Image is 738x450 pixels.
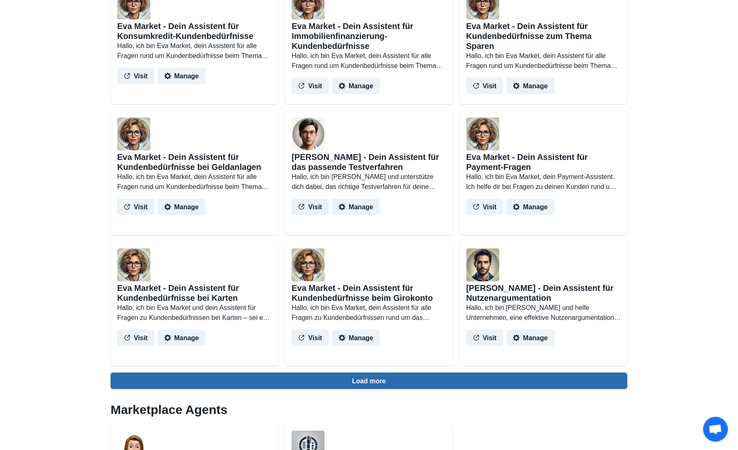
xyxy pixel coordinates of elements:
button: Manage [506,329,555,346]
h2: Eva Market - Dein Assistent für Immobilienfinanzierung-Kundenbedürfnisse [292,21,446,51]
button: Load more [111,373,627,389]
button: Visit [466,77,504,94]
button: Manage [332,77,380,94]
h2: [PERSON_NAME] - Dein Assistent für Nutzenargumentation [466,283,621,303]
img: user%2F1575%2F784a6163-d566-45b4-9b54-0f03bf61b678 [292,248,325,281]
h2: Eva Market - Dein Assistent für Kundenbedürfnisse zum Thema Sparen [466,21,621,51]
button: Manage [506,198,555,215]
p: Hallo, ich bin Eva Market, dein Assistent für alle Fragen rund um Kundenbedürfnisse beim Thema Sp... [466,51,621,71]
p: Hallo, ich bin Eva Market, dein Assistent für alle Fragen rund um Kundenbedürfnisse beim Thema Ko... [117,41,272,61]
p: Hallo, ich bin Eva Market, dein Assistent für alle Fragen rund um Kundenbedürfnisse beim Thema Ge... [117,172,272,192]
h2: Eva Market - Dein Assistent für Konsumkredit-Kundenbedürfnisse [117,21,272,41]
a: Chat öffnen [703,417,728,442]
button: Manage [158,198,206,215]
p: Hallo, ich bin Eva Market, dein Assistent für alle Fragen rund um Kundenbedürfnisse beim Thema Im... [292,51,446,71]
button: Manage [158,68,206,84]
button: Manage [332,329,380,346]
button: Manage [332,198,380,215]
button: Visit [292,198,329,215]
button: Manage [506,77,555,94]
img: user%2F1575%2F389a53af-c851-458c-a478-810dac4d5e97 [466,248,499,281]
img: user%2F1575%2Fa9836215-7163-4034-aecf-c5a254d298e8 [466,117,499,150]
img: user%2F1575%2F3461fb5c-cb23-4b43-89d9-282db84927fe [117,117,150,150]
button: Visit [466,329,504,346]
button: Manage [158,329,206,346]
p: Hallo, ich bin [PERSON_NAME] und unterstütze dich dabei, das richtige Testverfahren für deine For... [292,172,446,192]
button: Visit [292,329,329,346]
h2: [PERSON_NAME] - Dein Assistent für das passende Testverfahren [292,152,446,172]
p: Hallo, ich bin [PERSON_NAME] und helfe Unternehmen, eine effektive Nutzenargumentation für ihr Pr... [466,303,621,323]
button: Visit [466,198,504,215]
h2: Eva Market - Dein Assistent für Kundenbedürfnisse bei Geldanlagen [117,152,272,172]
button: Visit [117,198,154,215]
p: Hallo, ich bin Eva Market und dein Assistent für Fragen zu Kundenbedürfnissen bei Karten – sei es... [117,303,272,323]
button: Visit [117,329,154,346]
img: user%2F1575%2F250ac479-f93f-4617-8da0-287fe9b160c5 [117,248,150,281]
img: user%2F1575%2F05226a14-43c1-4331-bee8-d14a05b55007 [292,117,325,150]
h2: Eva Market - Dein Assistent für Kundenbedürfnisse bei Karten [117,283,272,303]
button: Visit [117,68,154,84]
p: Hallo, ich bin Eva Market, dein Assistent für alle Fragen zu Kundenbedürfnissen rund um das Girok... [292,303,446,323]
p: Hallo, ich bin Eva Market, dein Payment-Assistent. Ich helfe dir bei Fragen zu deinen Kunden rund... [466,172,621,192]
h2: Eva Market - Dein Assistent für Kundenbedürfnisse beim Girokonto [292,283,446,303]
h2: Eva Market - Dein Assistent für Payment-Fragen [466,152,621,172]
button: Visit [292,77,329,94]
h2: Marketplace Agents [111,402,627,417]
